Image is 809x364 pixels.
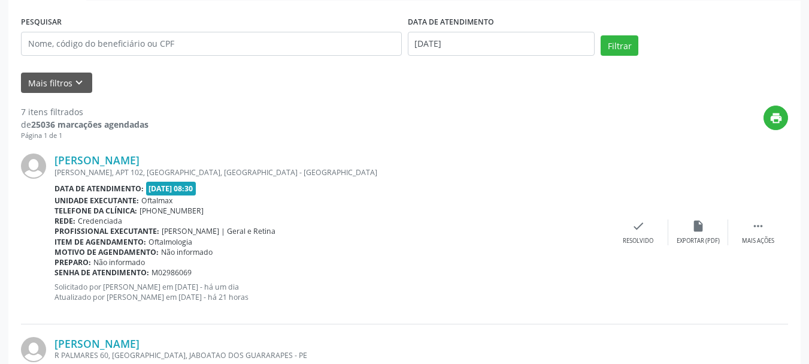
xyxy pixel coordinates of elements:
span: [PHONE_NUMBER] [140,206,204,216]
b: Telefone da clínica: [54,206,137,216]
span: M02986069 [152,267,192,278]
span: Oftalmax [141,195,172,206]
div: R PALMARES 60, [GEOGRAPHIC_DATA], JABOATAO DOS GUARARAPES - PE [54,350,608,360]
label: DATA DE ATENDIMENTO [408,13,494,32]
div: Exportar (PDF) [677,237,720,245]
span: Não informado [93,257,145,267]
span: [DATE] 08:30 [146,182,196,195]
input: Nome, código do beneficiário ou CPF [21,32,402,56]
div: Mais ações [742,237,774,245]
b: Preparo: [54,257,91,267]
i: print [769,112,783,125]
b: Senha de atendimento: [54,267,149,278]
i:  [752,219,765,233]
span: Não informado [161,247,213,257]
span: Oftalmologia [149,237,192,247]
div: 7 itens filtrados [21,106,149,118]
button: Filtrar [601,35,638,56]
i: insert_drive_file [692,219,705,233]
div: [PERSON_NAME], APT 102, [GEOGRAPHIC_DATA], [GEOGRAPHIC_DATA] - [GEOGRAPHIC_DATA] [54,167,608,178]
div: Página 1 de 1 [21,131,149,141]
b: Motivo de agendamento: [54,247,159,257]
img: img [21,337,46,362]
span: Credenciada [78,216,122,226]
b: Item de agendamento: [54,237,146,247]
b: Rede: [54,216,75,226]
label: PESQUISAR [21,13,62,32]
a: [PERSON_NAME] [54,154,140,167]
b: Profissional executante: [54,226,159,236]
a: [PERSON_NAME] [54,337,140,350]
div: de [21,118,149,131]
button: print [763,106,788,130]
strong: 25036 marcações agendadas [31,119,149,130]
i: keyboard_arrow_down [72,76,86,89]
input: Selecione um intervalo [408,32,595,56]
span: [PERSON_NAME] | Geral e Retina [162,226,275,236]
img: img [21,154,46,179]
button: Mais filtroskeyboard_arrow_down [21,73,92,94]
b: Data de atendimento: [54,183,144,194]
p: Solicitado por [PERSON_NAME] em [DATE] - há um dia Atualizado por [PERSON_NAME] em [DATE] - há 21... [54,282,608,302]
b: Unidade executante: [54,195,139,206]
i: check [632,219,645,233]
div: Resolvido [623,237,653,245]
